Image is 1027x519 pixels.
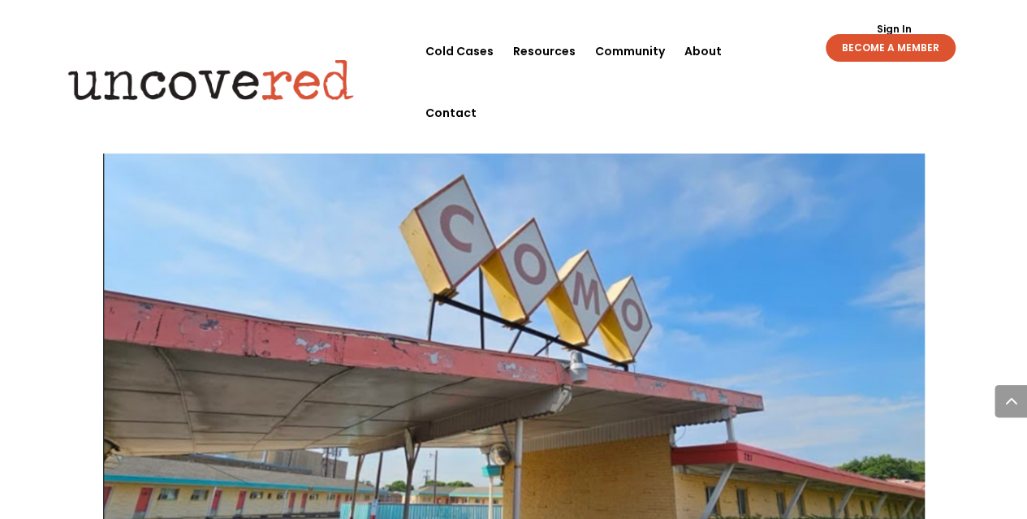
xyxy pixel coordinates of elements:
a: About [684,20,722,82]
img: Uncovered logo [54,48,367,111]
a: BECOME A MEMBER [826,34,956,62]
a: Community [595,20,665,82]
a: Resources [513,20,576,82]
a: Sign In [867,24,920,34]
a: Contact [425,82,477,144]
a: Cold Cases [425,20,494,82]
